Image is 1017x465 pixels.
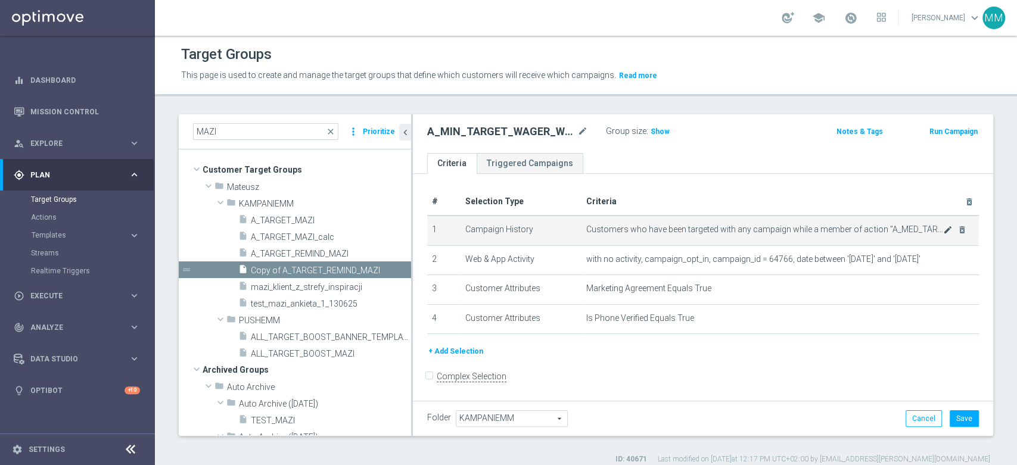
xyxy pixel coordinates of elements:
[618,69,658,82] button: Read more
[347,123,359,140] i: more_vert
[14,375,140,406] div: Optibot
[14,138,129,149] div: Explore
[14,170,129,180] div: Plan
[31,226,154,244] div: Templates
[203,161,411,178] span: Customer Target Groups
[13,170,141,180] div: gps_fixed Plan keyboard_arrow_right
[193,123,338,140] input: Quick find group or folder
[812,11,825,24] span: school
[251,282,411,292] span: mazi_klient_z_strefy_inspiracji
[14,322,24,333] i: track_changes
[238,331,248,345] i: insert_drive_file
[586,283,711,294] span: Marketing Agreement Equals True
[181,46,272,63] h1: Target Groups
[214,381,224,395] i: folder
[226,398,236,411] i: folder
[14,170,24,180] i: gps_fixed
[129,230,140,241] i: keyboard_arrow_right
[950,410,979,427] button: Save
[427,124,575,139] h2: A_MIN_TARGET_WAGER_WIN_BETBUILDER_100DO30_190825_SMS
[14,64,140,96] div: Dashboard
[251,266,411,276] span: Copy of A_TARGET_REMIND_MAZI
[238,281,248,295] i: insert_drive_file
[30,96,140,127] a: Mission Control
[239,399,411,409] span: Auto Archive (2022-12-19)
[651,127,670,136] span: Show
[437,371,506,382] label: Complex Selection
[31,248,124,258] a: Streams
[226,431,236,445] i: folder
[125,386,140,394] div: +10
[129,169,140,180] i: keyboard_arrow_right
[251,332,411,342] span: ALL_TARGET_BOOST_BANNER_TEMPLATE_MAZI
[129,322,140,333] i: keyboard_arrow_right
[238,298,248,311] i: insert_drive_file
[30,355,129,363] span: Data Studio
[835,125,884,138] button: Notes & Tags
[238,264,248,278] i: insert_drive_file
[586,196,617,206] span: Criteria
[928,125,979,138] button: Run Campaign
[238,248,248,261] i: insert_drive_file
[30,64,140,96] a: Dashboard
[129,138,140,149] i: keyboard_arrow_right
[238,214,248,228] i: insert_drive_file
[14,96,140,127] div: Mission Control
[239,316,411,326] span: PUSHEMM
[427,413,451,423] label: Folder
[29,446,65,453] a: Settings
[326,127,335,136] span: close
[14,354,129,364] div: Data Studio
[14,322,129,333] div: Analyze
[427,304,461,334] td: 4
[586,224,943,235] span: Customers who have been targeted with any campaign while a member of action "A_MED_TARGET_BET_50%...
[214,181,224,195] i: folder
[477,153,583,174] a: Triggered Campaigns
[31,230,141,240] button: Templates keyboard_arrow_right
[12,444,23,455] i: settings
[30,140,129,147] span: Explore
[13,107,141,117] button: Mission Control
[30,171,129,179] span: Plan
[427,216,461,245] td: 1
[13,139,141,148] button: person_search Explore keyboard_arrow_right
[957,225,967,235] i: delete_forever
[251,249,411,259] span: A_TARGET_REMIND_MAZI
[30,375,125,406] a: Optibot
[577,124,588,139] i: mode_edit
[586,254,920,264] span: with no activity, campaign_opt_in, campaign_id = 64766, date between '[DATE]' and '[DATE]'
[14,138,24,149] i: person_search
[251,416,411,426] span: TEST_MAZI
[31,266,124,276] a: Realtime Triggers
[31,213,124,222] a: Actions
[13,291,141,301] div: play_circle_outline Execute keyboard_arrow_right
[239,432,411,442] span: Auto Archive (2023-04-13)
[32,232,117,239] span: Templates
[427,245,461,275] td: 2
[13,76,141,85] button: equalizer Dashboard
[32,232,129,239] div: Templates
[181,70,616,80] span: This page is used to create and manage the target groups that define which customers will receive...
[427,275,461,305] td: 3
[968,11,981,24] span: keyboard_arrow_down
[129,290,140,301] i: keyboard_arrow_right
[461,275,582,305] td: Customer Attributes
[910,9,982,27] a: [PERSON_NAME]keyboard_arrow_down
[238,414,248,428] i: insert_drive_file
[13,323,141,332] button: track_changes Analyze keyboard_arrow_right
[615,454,647,464] label: ID: 40671
[427,188,461,216] th: #
[461,188,582,216] th: Selection Type
[31,191,154,208] div: Target Groups
[14,75,24,86] i: equalizer
[13,386,141,395] button: lightbulb Optibot +10
[427,345,484,358] button: + Add Selection
[400,127,411,138] i: chevron_left
[982,7,1005,29] div: MM
[14,291,129,301] div: Execute
[31,262,154,280] div: Realtime Triggers
[943,225,953,235] i: mode_edit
